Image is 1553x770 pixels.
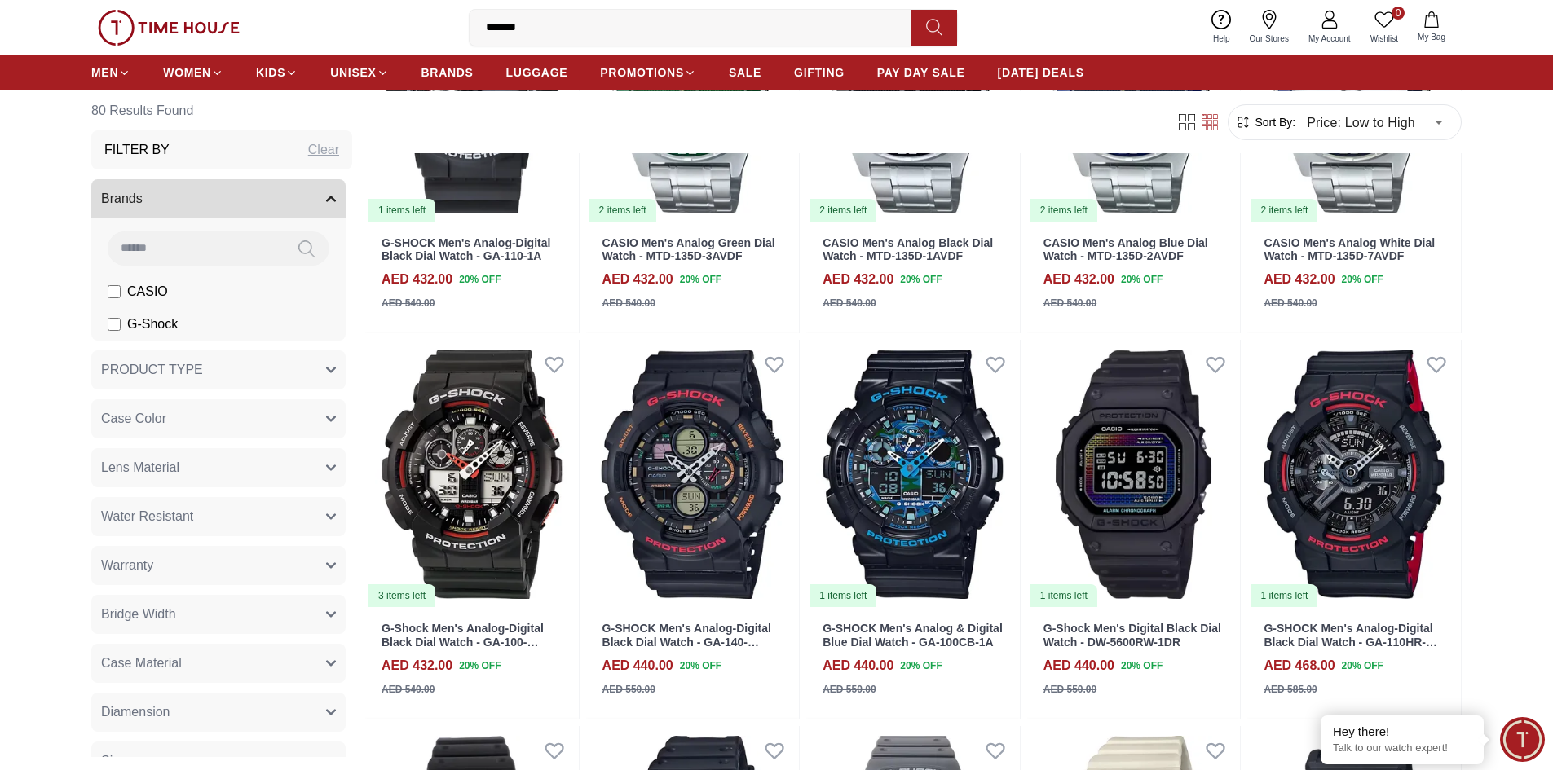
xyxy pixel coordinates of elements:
[1295,99,1454,145] div: Price: Low to High
[382,656,452,675] h4: AED 432.00
[1027,340,1241,609] img: G-Shock Men's Digital Black Dial Watch - DW-5600RW-1DR
[586,340,800,609] img: G-SHOCK Men's Analog-Digital Black Dial Watch - GA-140-1A4DR
[680,658,721,673] span: 20 % OFF
[101,458,179,477] span: Lens Material
[602,656,673,675] h4: AED 440.00
[1264,622,1437,662] a: G-SHOCK Men's Analog-Digital Black Dial Watch - GA-110HR-1ADR
[101,702,170,722] span: Diamension
[1030,584,1097,607] div: 1 items left
[368,584,435,607] div: 3 items left
[823,270,893,289] h4: AED 432.00
[823,682,876,697] div: AED 550.00
[1264,296,1317,310] div: AED 540.00
[900,272,942,287] span: 20 % OFF
[877,58,965,87] a: PAY DAY SALE
[1500,717,1545,762] div: Chat Widget
[900,658,942,673] span: 20 % OFF
[365,340,579,609] a: G-Shock Men's Analog-Digital Black Dial Watch - GA-100-1A4DR3 items left
[382,622,544,662] a: G-Shock Men's Analog-Digital Black Dial Watch - GA-100-1A4DR
[101,189,143,209] span: Brands
[1361,7,1408,48] a: 0Wishlist
[421,64,474,81] span: BRANDS
[101,360,203,380] span: PRODUCT TYPE
[91,64,118,81] span: MEN
[368,199,435,222] div: 1 items left
[91,595,346,634] button: Bridge Width
[91,179,346,218] button: Brands
[382,296,435,310] div: AED 540.00
[1342,658,1383,673] span: 20 % OFF
[127,282,168,301] span: CASIO
[330,64,376,81] span: UNISEX
[91,399,346,438] button: Case Color
[794,64,845,81] span: GIFTING
[91,546,346,585] button: Warranty
[1030,199,1097,222] div: 2 items left
[163,64,211,81] span: WOMEN
[308,140,339,160] div: Clear
[256,64,285,81] span: KIDS
[602,622,771,662] a: G-SHOCK Men's Analog-Digital Black Dial Watch - GA-140-1A4DR
[382,270,452,289] h4: AED 432.00
[1333,724,1471,740] div: Hey there!
[680,272,721,287] span: 20 % OFF
[823,236,993,263] a: CASIO Men's Analog Black Dial Watch - MTD-135D-1AVDF
[1043,622,1221,649] a: G-Shock Men's Digital Black Dial Watch - DW-5600RW-1DR
[823,296,876,310] div: AED 540.00
[729,64,761,81] span: SALE
[1251,199,1317,222] div: 2 items left
[1043,296,1096,310] div: AED 540.00
[1121,658,1163,673] span: 20 % OFF
[1264,270,1335,289] h4: AED 432.00
[101,409,166,429] span: Case Color
[91,644,346,683] button: Case Material
[1121,272,1163,287] span: 20 % OFF
[823,622,1003,649] a: G-SHOCK Men's Analog & Digital Blue Dial Watch - GA-100CB-1A
[459,272,501,287] span: 20 % OFF
[506,64,568,81] span: LUGGAGE
[91,693,346,732] button: Diamension
[382,682,435,697] div: AED 540.00
[1247,340,1461,609] a: G-SHOCK Men's Analog-Digital Black Dial Watch - GA-110HR-1ADR1 items left
[1264,656,1335,675] h4: AED 468.00
[91,350,346,389] button: PRODUCT TYPE
[1264,682,1317,697] div: AED 585.00
[91,58,130,87] a: MEN
[101,653,182,673] span: Case Material
[1247,340,1461,609] img: G-SHOCK Men's Analog-Digital Black Dial Watch - GA-110HR-1ADR
[1411,31,1452,43] span: My Bag
[506,58,568,87] a: LUGGAGE
[806,340,1020,609] a: G-SHOCK Men's Analog & Digital Blue Dial Watch - GA-100CB-1A1 items left
[810,199,876,222] div: 2 items left
[998,64,1084,81] span: [DATE] DEALS
[1364,33,1405,45] span: Wishlist
[101,605,176,624] span: Bridge Width
[101,507,193,526] span: Water Resistant
[729,58,761,87] a: SALE
[98,10,240,46] img: ...
[91,497,346,536] button: Water Resistant
[602,296,655,310] div: AED 540.00
[602,270,673,289] h4: AED 432.00
[1043,270,1114,289] h4: AED 432.00
[602,236,775,263] a: CASIO Men's Analog Green Dial Watch - MTD-135D-3AVDF
[810,584,876,607] div: 1 items left
[382,236,550,263] a: G-SHOCK Men's Analog-Digital Black Dial Watch - GA-110-1A
[602,682,655,697] div: AED 550.00
[459,658,501,673] span: 20 % OFF
[127,315,178,334] span: G-Shock
[600,64,684,81] span: PROMOTIONS
[421,58,474,87] a: BRANDS
[1243,33,1295,45] span: Our Stores
[163,58,223,87] a: WOMEN
[108,318,121,331] input: G-Shock
[330,58,388,87] a: UNISEX
[101,556,153,575] span: Warranty
[806,340,1020,609] img: G-SHOCK Men's Analog & Digital Blue Dial Watch - GA-100CB-1A
[1264,236,1435,263] a: CASIO Men's Analog White Dial Watch - MTD-135D-7AVDF
[104,140,170,160] h3: Filter By
[91,448,346,487] button: Lens Material
[256,58,298,87] a: KIDS
[1251,584,1317,607] div: 1 items left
